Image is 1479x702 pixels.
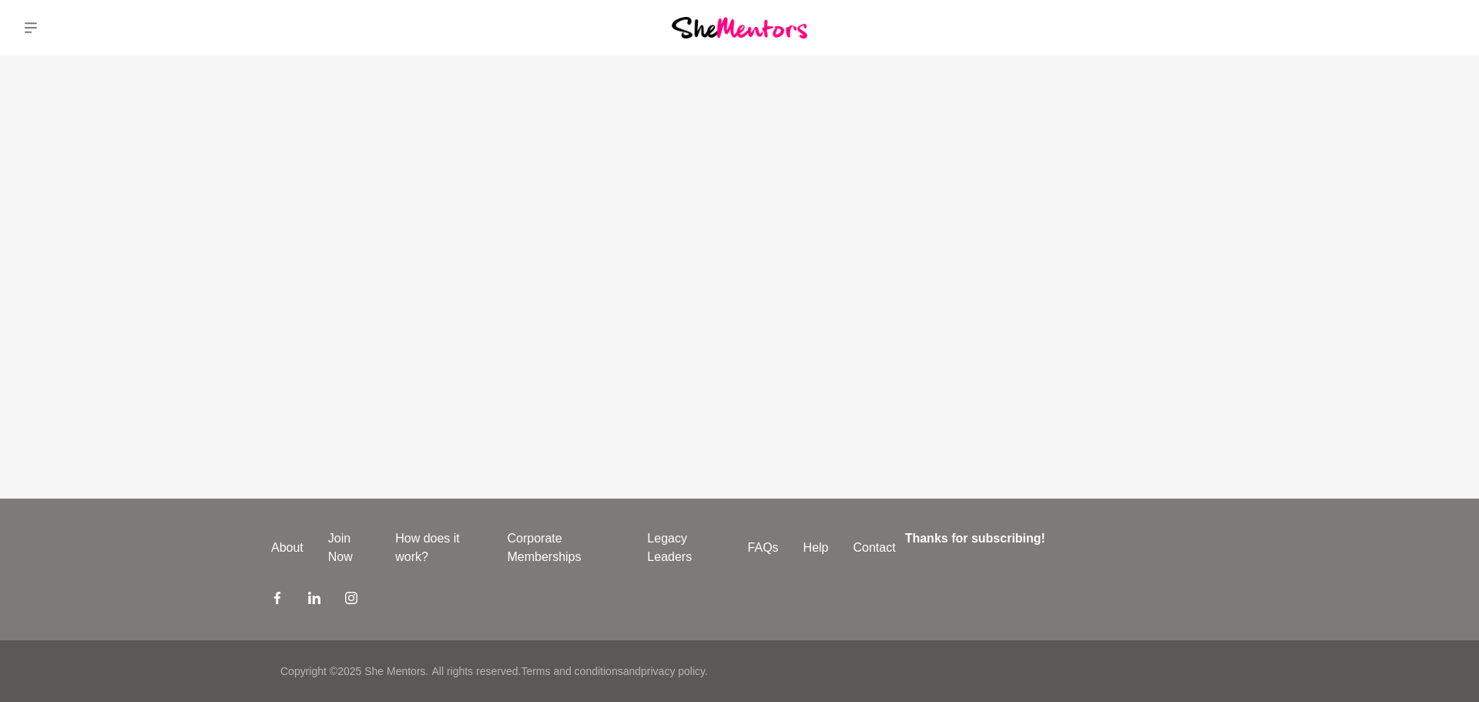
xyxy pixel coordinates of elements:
a: Terms and conditions [521,665,622,677]
a: FAQs [736,539,791,557]
p: All rights reserved. and . [431,663,707,680]
a: Christie Flora [1424,9,1461,46]
a: About [259,539,316,557]
a: Legacy Leaders [635,529,735,566]
a: Join Now [316,529,383,566]
a: Contact [841,539,908,557]
a: LinkedIn [308,591,320,610]
a: Corporate Memberships [495,529,635,566]
h4: Thanks for subscribing! [905,529,1199,548]
a: Facebook [271,591,283,610]
a: How does it work? [383,529,495,566]
a: Help [791,539,841,557]
a: privacy policy [641,665,705,677]
img: She Mentors Logo [672,17,807,38]
a: Instagram [345,591,357,610]
p: Copyright © 2025 She Mentors . [280,663,428,680]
